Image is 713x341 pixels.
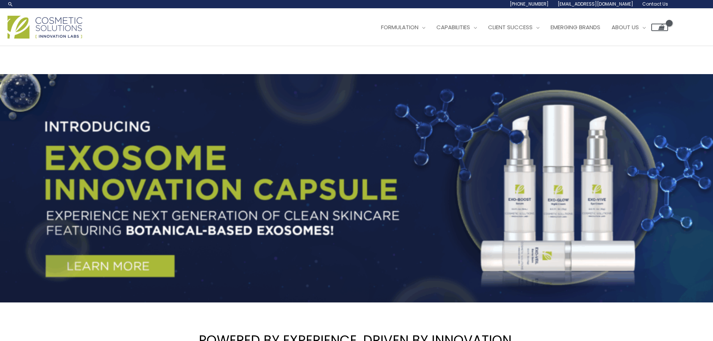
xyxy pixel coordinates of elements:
nav: Site Navigation [370,16,668,39]
a: Search icon link [7,1,13,7]
span: Client Success [488,23,533,31]
a: About Us [606,16,651,39]
a: Emerging Brands [545,16,606,39]
span: About Us [612,23,639,31]
span: Capabilities [436,23,470,31]
span: Emerging Brands [551,23,600,31]
a: Formulation [375,16,431,39]
span: Contact Us [642,1,668,7]
span: Formulation [381,23,418,31]
span: [EMAIL_ADDRESS][DOMAIN_NAME] [558,1,633,7]
a: Client Success [482,16,545,39]
span: [PHONE_NUMBER] [510,1,549,7]
a: View Shopping Cart, empty [651,24,668,31]
a: Capabilities [431,16,482,39]
img: Cosmetic Solutions Logo [7,16,82,39]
